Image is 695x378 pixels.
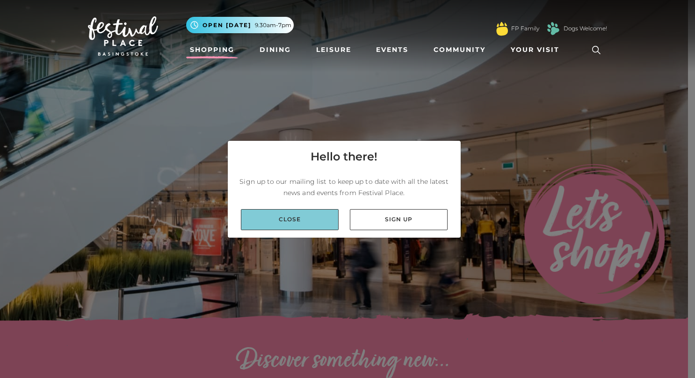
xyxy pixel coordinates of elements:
[186,41,238,58] a: Shopping
[507,41,568,58] a: Your Visit
[564,24,607,33] a: Dogs Welcome!
[203,21,251,29] span: Open [DATE]
[511,24,539,33] a: FP Family
[88,16,158,56] img: Festival Place Logo
[186,17,294,33] button: Open [DATE] 9.30am-7pm
[312,41,355,58] a: Leisure
[256,41,295,58] a: Dining
[235,176,453,198] p: Sign up to our mailing list to keep up to date with all the latest news and events from Festival ...
[350,209,448,230] a: Sign up
[311,148,377,165] h4: Hello there!
[430,41,489,58] a: Community
[255,21,291,29] span: 9.30am-7pm
[511,45,559,55] span: Your Visit
[372,41,412,58] a: Events
[241,209,339,230] a: Close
